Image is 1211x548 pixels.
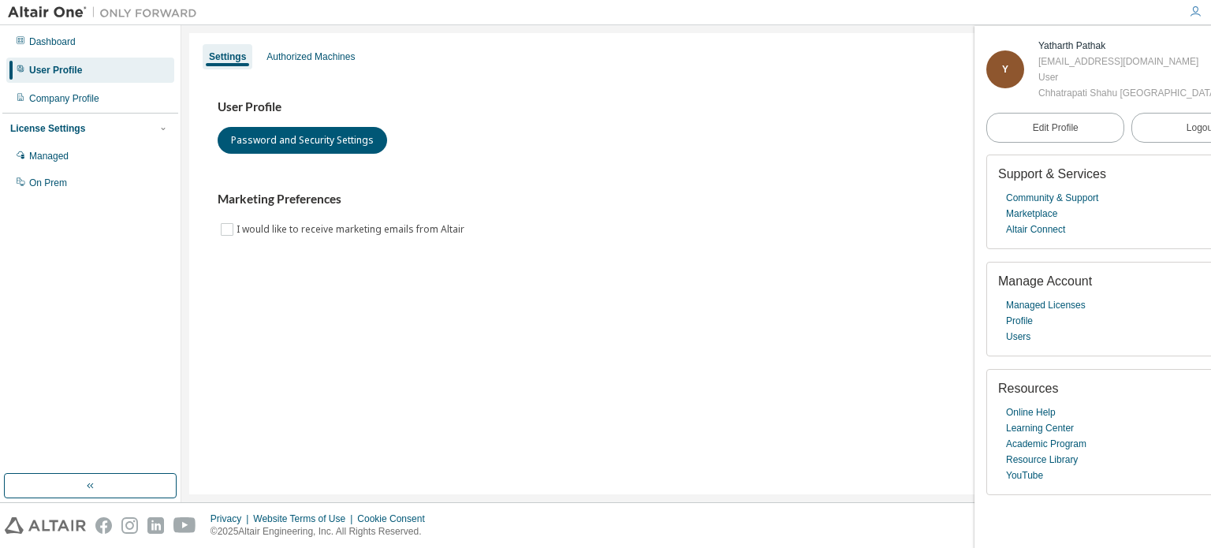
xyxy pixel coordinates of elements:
[218,127,387,154] button: Password and Security Settings
[211,525,434,539] p: © 2025 Altair Engineering, Inc. All Rights Reserved.
[266,50,355,63] div: Authorized Machines
[1033,121,1079,134] span: Edit Profile
[998,274,1092,288] span: Manage Account
[986,113,1124,143] a: Edit Profile
[1006,452,1078,468] a: Resource Library
[998,167,1106,181] span: Support & Services
[173,517,196,534] img: youtube.svg
[1006,206,1057,222] a: Marketplace
[357,513,434,525] div: Cookie Consent
[1006,313,1033,329] a: Profile
[10,122,85,135] div: License Settings
[1006,190,1098,206] a: Community & Support
[253,513,357,525] div: Website Terms of Use
[29,150,69,162] div: Managed
[1006,436,1086,452] a: Academic Program
[998,382,1058,395] span: Resources
[29,177,67,189] div: On Prem
[95,517,112,534] img: facebook.svg
[209,50,246,63] div: Settings
[211,513,253,525] div: Privacy
[147,517,164,534] img: linkedin.svg
[218,99,1175,115] h3: User Profile
[218,192,1175,207] h3: Marketing Preferences
[29,92,99,105] div: Company Profile
[1006,420,1074,436] a: Learning Center
[8,5,205,21] img: Altair One
[121,517,138,534] img: instagram.svg
[1006,222,1065,237] a: Altair Connect
[29,35,76,48] div: Dashboard
[1002,64,1008,75] span: Y
[29,64,82,76] div: User Profile
[1006,468,1043,483] a: YouTube
[1006,329,1030,345] a: Users
[5,517,86,534] img: altair_logo.svg
[237,220,468,239] label: I would like to receive marketing emails from Altair
[1006,297,1086,313] a: Managed Licenses
[1006,404,1056,420] a: Online Help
